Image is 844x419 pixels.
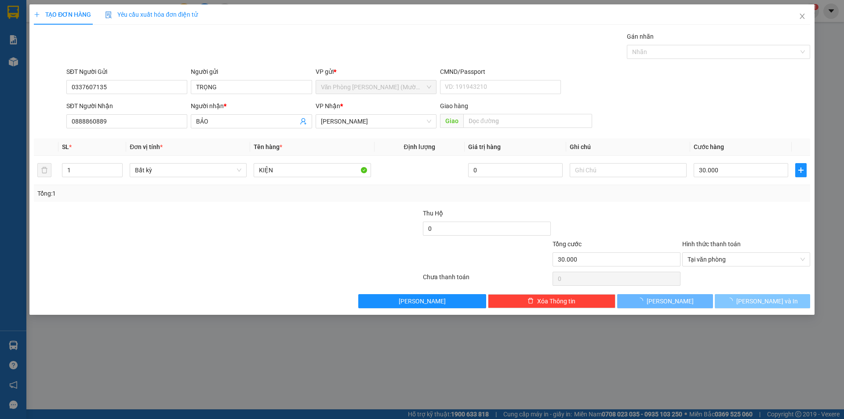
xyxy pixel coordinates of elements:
[11,57,50,98] b: [PERSON_NAME]
[537,296,575,306] span: Xóa Thông tin
[423,210,443,217] span: Thu Hộ
[404,143,435,150] span: Định lượng
[37,189,326,198] div: Tổng: 1
[358,294,486,308] button: [PERSON_NAME]
[254,163,371,177] input: VD: Bàn, Ghế
[321,80,431,94] span: Văn Phòng Trần Phú (Mường Thanh)
[566,138,690,156] th: Ghi chú
[399,296,446,306] span: [PERSON_NAME]
[62,143,69,150] span: SL
[688,253,805,266] span: Tại văn phòng
[95,11,116,32] img: logo.jpg
[553,240,582,248] span: Tổng cước
[727,298,736,304] span: loading
[66,67,187,77] div: SĐT Người Gửi
[300,118,307,125] span: user-add
[488,294,616,308] button: deleteXóa Thông tin
[105,11,112,18] img: icon
[321,115,431,128] span: Phạm Ngũ Lão
[130,143,163,150] span: Đơn vị tính
[527,298,534,305] span: delete
[135,164,241,177] span: Bất kỳ
[74,42,121,53] li: (c) 2017
[105,11,198,18] span: Yêu cầu xuất hóa đơn điện tử
[316,102,340,109] span: VP Nhận
[34,11,91,18] span: TẠO ĐƠN HÀNG
[34,11,40,18] span: plus
[796,167,806,174] span: plus
[66,101,187,111] div: SĐT Người Nhận
[647,296,694,306] span: [PERSON_NAME]
[627,33,654,40] label: Gán nhãn
[57,13,84,69] b: BIÊN NHẬN GỬI HÀNG
[790,4,815,29] button: Close
[316,67,437,77] div: VP gửi
[11,11,55,55] img: logo.jpg
[570,163,687,177] input: Ghi Chú
[254,143,282,150] span: Tên hàng
[422,272,552,288] div: Chưa thanh toán
[795,163,807,177] button: plus
[637,298,647,304] span: loading
[440,114,463,128] span: Giao
[468,143,501,150] span: Giá trị hàng
[799,13,806,20] span: close
[37,163,51,177] button: delete
[191,67,312,77] div: Người gửi
[463,114,592,128] input: Dọc đường
[715,294,810,308] button: [PERSON_NAME] và In
[440,67,561,77] div: CMND/Passport
[682,240,741,248] label: Hình thức thanh toán
[736,296,798,306] span: [PERSON_NAME] và In
[617,294,713,308] button: [PERSON_NAME]
[440,102,468,109] span: Giao hàng
[694,143,724,150] span: Cước hàng
[468,163,563,177] input: 0
[74,33,121,40] b: [DOMAIN_NAME]
[191,101,312,111] div: Người nhận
